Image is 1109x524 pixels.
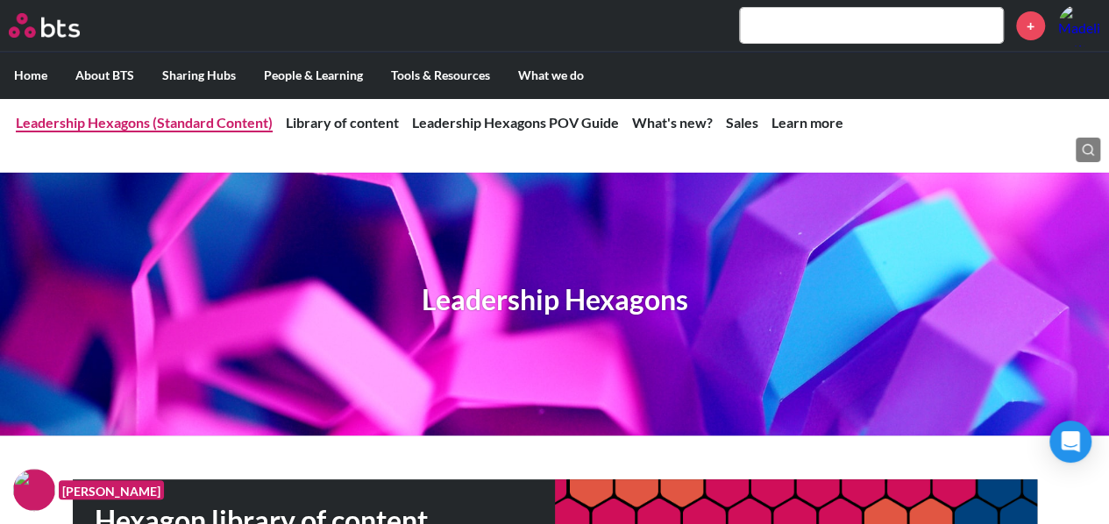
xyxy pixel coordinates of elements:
[9,13,80,38] img: BTS Logo
[250,53,377,98] label: People & Learning
[59,480,164,500] figcaption: [PERSON_NAME]
[1058,4,1100,46] a: Profile
[9,13,112,38] a: Go home
[16,114,273,131] a: Leadership Hexagons (Standard Content)
[61,53,148,98] label: About BTS
[726,114,758,131] a: Sales
[1049,421,1091,463] div: Open Intercom Messenger
[148,53,250,98] label: Sharing Hubs
[504,53,598,98] label: What we do
[286,114,399,131] a: Library of content
[771,114,843,131] a: Learn more
[377,53,504,98] label: Tools & Resources
[632,114,713,131] a: What's new?
[13,469,55,511] img: F
[1058,4,1100,46] img: Madeline Bowman
[422,280,688,320] h1: Leadership Hexagons
[412,114,619,131] a: Leadership Hexagons POV Guide
[1016,11,1045,40] a: +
